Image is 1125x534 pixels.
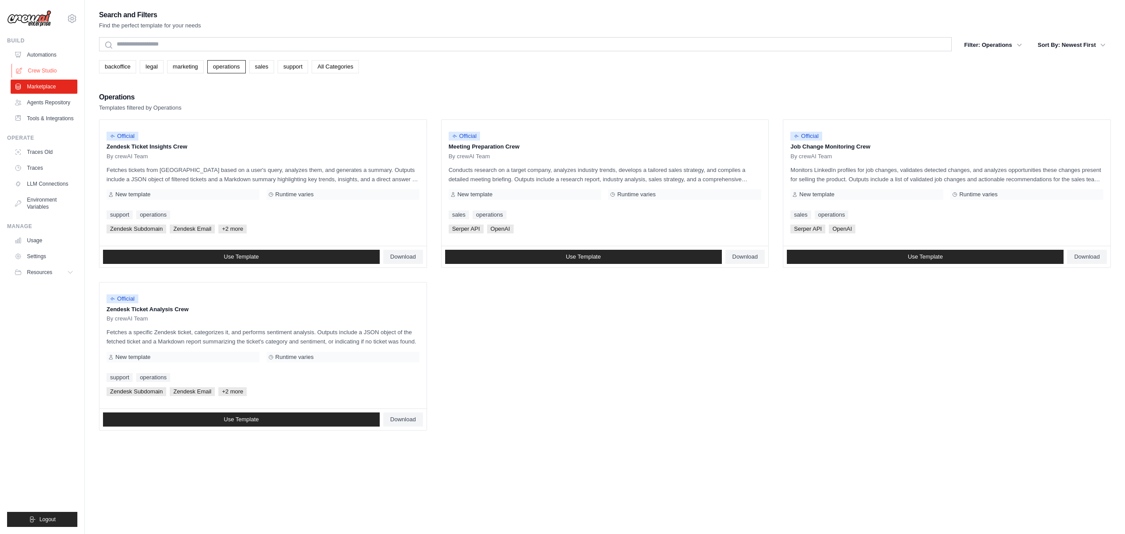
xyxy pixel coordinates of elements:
[275,354,314,361] span: Runtime varies
[7,512,77,527] button: Logout
[790,225,825,233] span: Serper API
[27,269,52,276] span: Resources
[390,416,416,423] span: Download
[815,210,849,219] a: operations
[799,191,834,198] span: New template
[170,387,215,396] span: Zendesk Email
[449,165,762,184] p: Conducts research on a target company, analyzes industry trends, develops a tailored sales strate...
[99,60,136,73] a: backoffice
[107,210,133,219] a: support
[107,328,419,346] p: Fetches a specific Zendesk ticket, categorizes it, and performs sentiment analysis. Outputs inclu...
[107,225,166,233] span: Zendesk Subdomain
[449,132,481,141] span: Official
[136,373,170,382] a: operations
[383,412,423,427] a: Download
[107,132,138,141] span: Official
[449,142,762,151] p: Meeting Preparation Crew
[11,233,77,248] a: Usage
[458,191,492,198] span: New template
[11,95,77,110] a: Agents Repository
[908,253,943,260] span: Use Template
[107,153,148,160] span: By crewAI Team
[790,142,1103,151] p: Job Change Monitoring Crew
[99,91,181,103] h2: Operations
[449,153,490,160] span: By crewAI Team
[39,516,56,523] span: Logout
[7,37,77,44] div: Build
[11,193,77,214] a: Environment Variables
[167,60,204,73] a: marketing
[278,60,308,73] a: support
[107,305,419,314] p: Zendesk Ticket Analysis Crew
[103,412,380,427] a: Use Template
[7,10,51,27] img: Logo
[11,80,77,94] a: Marketplace
[224,253,259,260] span: Use Template
[107,294,138,303] span: Official
[790,165,1103,184] p: Monitors LinkedIn profiles for job changes, validates detected changes, and analyzes opportunitie...
[959,37,1027,53] button: Filter: Operations
[99,103,181,112] p: Templates filtered by Operations
[275,191,314,198] span: Runtime varies
[218,387,247,396] span: +2 more
[107,142,419,151] p: Zendesk Ticket Insights Crew
[136,210,170,219] a: operations
[11,145,77,159] a: Traces Old
[11,177,77,191] a: LLM Connections
[383,250,423,264] a: Download
[725,250,765,264] a: Download
[140,60,163,73] a: legal
[107,373,133,382] a: support
[790,210,811,219] a: sales
[11,64,78,78] a: Crew Studio
[959,191,998,198] span: Runtime varies
[449,210,469,219] a: sales
[103,250,380,264] a: Use Template
[170,225,215,233] span: Zendesk Email
[390,253,416,260] span: Download
[787,250,1064,264] a: Use Template
[115,354,150,361] span: New template
[487,225,514,233] span: OpenAI
[1067,250,1107,264] a: Download
[207,60,246,73] a: operations
[249,60,274,73] a: sales
[11,111,77,126] a: Tools & Integrations
[107,387,166,396] span: Zendesk Subdomain
[99,9,201,21] h2: Search and Filters
[1074,253,1100,260] span: Download
[7,134,77,141] div: Operate
[11,161,77,175] a: Traces
[312,60,359,73] a: All Categories
[1033,37,1111,53] button: Sort By: Newest First
[790,132,822,141] span: Official
[790,153,832,160] span: By crewAI Team
[11,249,77,263] a: Settings
[11,265,77,279] button: Resources
[99,21,201,30] p: Find the perfect template for your needs
[115,191,150,198] span: New template
[449,225,484,233] span: Serper API
[566,253,601,260] span: Use Template
[473,210,507,219] a: operations
[107,315,148,322] span: By crewAI Team
[218,225,247,233] span: +2 more
[107,165,419,184] p: Fetches tickets from [GEOGRAPHIC_DATA] based on a user's query, analyzes them, and generates a su...
[7,223,77,230] div: Manage
[732,253,758,260] span: Download
[11,48,77,62] a: Automations
[224,416,259,423] span: Use Template
[617,191,656,198] span: Runtime varies
[445,250,722,264] a: Use Template
[829,225,855,233] span: OpenAI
